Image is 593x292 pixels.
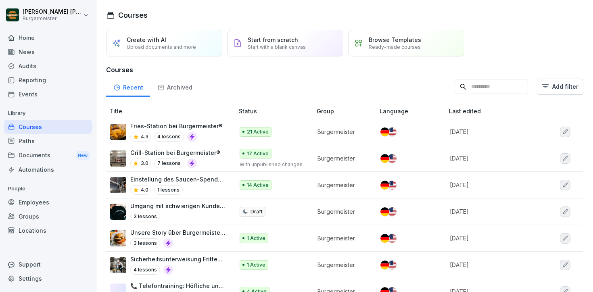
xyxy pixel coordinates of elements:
[239,107,313,115] p: Status
[450,234,539,242] p: [DATE]
[317,234,367,242] p: Burgermeister
[4,31,92,45] a: Home
[4,107,92,120] p: Library
[4,148,92,163] div: Documents
[317,261,367,269] p: Burgermeister
[154,159,184,168] p: 7 lessons
[450,207,539,216] p: [DATE]
[317,181,367,189] p: Burgermeister
[537,79,583,95] button: Add filter
[130,175,226,184] p: Einstellung des Saucen-Spenders bei Burgermeister®
[450,154,539,163] p: [DATE]
[106,76,150,97] a: Recent
[150,76,199,97] a: Archived
[369,36,421,43] p: Browse Templates
[130,255,226,263] p: Sicherheitsunterweisung Fritteuse bei Burgermeister®
[317,107,376,115] p: Group
[130,202,226,210] p: Umgang mit schwierigen Kunden bei Burgermeister®
[449,107,549,115] p: Last edited
[247,235,265,242] p: 1 Active
[317,127,367,136] p: Burgermeister
[380,234,389,243] img: de.svg
[251,208,263,215] p: Draft
[380,107,446,115] p: Language
[106,65,583,75] h3: Courses
[4,195,92,209] a: Employees
[380,154,389,163] img: de.svg
[110,124,126,140] img: iocl1dpi51biw7n1b1js4k54.png
[240,161,304,168] p: With unpublished changes
[110,230,126,246] img: yk83gqu5jn5gw35qhtj3mpve.png
[380,127,389,136] img: de.svg
[23,8,81,15] p: [PERSON_NAME] [PERSON_NAME] [PERSON_NAME]
[247,128,269,136] p: 21 Active
[388,234,397,243] img: us.svg
[4,257,92,271] div: Support
[388,181,397,190] img: us.svg
[248,44,306,50] p: Start with a blank canvas
[380,261,389,269] img: de.svg
[388,127,397,136] img: us.svg
[4,73,92,87] a: Reporting
[4,182,92,195] p: People
[110,204,126,220] img: cyw7euxthr01jl901fqmxt0x.png
[450,261,539,269] p: [DATE]
[130,265,160,275] p: 4 lessons
[130,212,160,221] p: 3 lessons
[4,87,92,101] a: Events
[247,150,269,157] p: 17 Active
[380,207,389,216] img: de.svg
[141,133,148,140] p: 4.3
[4,148,92,163] a: DocumentsNew
[450,181,539,189] p: [DATE]
[247,181,269,189] p: 14 Active
[110,177,126,193] img: x32dz0k9zd8ripspd966jmg8.png
[110,150,126,167] img: ef4vp5hzwwekud6oh6ceosv8.png
[76,151,90,160] div: New
[4,59,92,73] a: Audits
[110,257,126,273] img: f8nsb2zppzm2l97o7hbbwwyn.png
[130,282,226,290] p: 📞 Telefontraining: Höfliche und lösungsorientierte Kommunikation
[369,44,421,50] p: Ready-made courses
[109,107,236,115] p: Title
[4,271,92,286] a: Settings
[4,163,92,177] a: Automations
[23,16,81,21] p: Burgermeister
[127,36,166,43] p: Create with AI
[4,223,92,238] a: Locations
[4,209,92,223] a: Groups
[317,207,367,216] p: Burgermeister
[130,238,160,248] p: 3 lessons
[388,154,397,163] img: us.svg
[141,186,148,194] p: 4.0
[4,134,92,148] a: Paths
[380,181,389,190] img: de.svg
[127,44,196,50] p: Upload documents and more
[450,127,539,136] p: [DATE]
[4,120,92,134] a: Courses
[317,154,367,163] p: Burgermeister
[130,148,220,157] p: Grill-Station bei Burgermeister®
[247,261,265,269] p: 1 Active
[388,207,397,216] img: us.svg
[130,122,223,130] p: Fries-Station bei Burgermeister®
[154,185,183,195] p: 1 lessons
[141,160,148,167] p: 3.0
[154,132,184,142] p: 4 lessons
[388,261,397,269] img: us.svg
[4,45,92,59] a: News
